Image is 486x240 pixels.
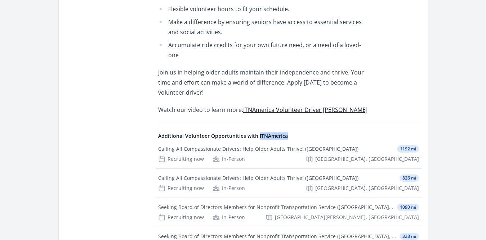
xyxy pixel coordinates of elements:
[158,233,397,240] div: Seeking Board of Directors Members for Nonprofit Transportation Service ([GEOGRAPHIC_DATA], [GEOG...
[158,105,369,115] p: Watch our video to learn more:
[158,145,358,153] div: Calling All Compassionate Drivers: Help Older Adults Thrive! ([GEOGRAPHIC_DATA])
[213,155,245,163] div: In-Person
[315,155,419,163] span: [GEOGRAPHIC_DATA], [GEOGRAPHIC_DATA]
[158,132,419,140] h4: Additional Volunteer Opportunities with ITNAmerica
[397,204,419,211] span: 1090 mi
[243,106,367,114] a: ITNAmerica Volunteer Driver [PERSON_NAME]
[155,198,422,227] a: Seeking Board of Directors Members for Nonprofit Transportation Service ([GEOGRAPHIC_DATA][PERSON...
[158,67,369,98] p: Join us in helping older adults maintain their independence and thrive. Your time and effort can ...
[213,214,245,221] div: In-Person
[158,185,204,192] div: Recruiting now
[158,17,369,37] li: Make a difference by ensuring seniors have access to essential services and social activities.
[158,175,358,182] div: Calling All Compassionate Drivers: Help Older Adults Thrive! ([GEOGRAPHIC_DATA])
[155,169,422,198] a: Calling All Compassionate Drivers: Help Older Adults Thrive! ([GEOGRAPHIC_DATA]) 826 mi Recruitin...
[397,145,419,153] span: 1192 mi
[213,185,245,192] div: In-Person
[158,4,369,14] li: Flexible volunteer hours to fit your schedule.
[158,155,204,163] div: Recruiting now
[158,214,204,221] div: Recruiting now
[158,40,369,60] li: Accumulate ride credits for your own future need, or a need of a loved-one
[400,233,419,240] span: 328 mi
[158,204,394,211] div: Seeking Board of Directors Members for Nonprofit Transportation Service ([GEOGRAPHIC_DATA][PERSON...
[155,140,422,168] a: Calling All Compassionate Drivers: Help Older Adults Thrive! ([GEOGRAPHIC_DATA]) 1192 mi Recruiti...
[400,175,419,182] span: 826 mi
[275,214,419,221] span: [GEOGRAPHIC_DATA][PERSON_NAME], [GEOGRAPHIC_DATA]
[315,185,419,192] span: [GEOGRAPHIC_DATA], [GEOGRAPHIC_DATA]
